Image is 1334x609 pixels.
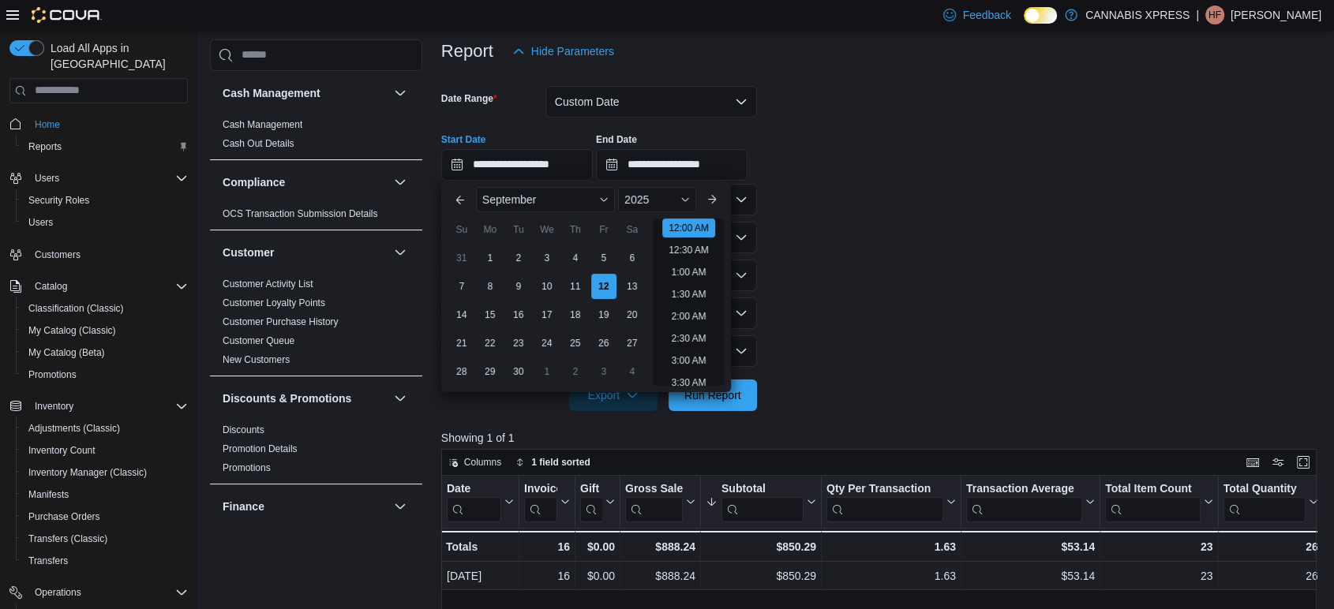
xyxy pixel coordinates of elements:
[223,297,325,308] a: Customer Loyalty Points
[580,537,615,556] div: $0.00
[620,217,645,242] div: Sa
[448,187,473,212] button: Previous Month
[28,245,188,264] span: Customers
[966,566,1095,585] div: $53.14
[3,243,194,266] button: Customers
[563,274,588,299] div: day-11
[591,302,616,327] div: day-19
[391,84,410,103] button: Cash Management
[464,456,501,469] span: Columns
[447,481,514,521] button: Date
[563,302,588,327] div: day-18
[223,443,298,454] a: Promotion Details
[223,245,274,260] h3: Customer
[391,389,410,408] button: Discounts & Promotions
[16,439,194,461] button: Inventory Count
[447,481,501,521] div: Date
[449,359,474,384] div: day-28
[22,507,107,526] a: Purchase Orders
[16,319,194,342] button: My Catalog (Classic)
[441,92,497,105] label: Date Range
[223,278,313,290] span: Customer Activity List
[1223,481,1305,496] div: Total Quantity
[22,551,188,570] span: Transfers
[35,400,73,413] span: Inventory
[721,481,804,521] div: Subtotal
[447,481,501,496] div: Date
[22,529,188,548] span: Transfers (Classic)
[534,359,560,384] div: day-1
[223,85,388,101] button: Cash Management
[223,208,378,219] a: OCS Transaction Submission Details
[28,324,116,337] span: My Catalog (Classic)
[28,422,120,435] span: Adjustments (Classic)
[620,359,645,384] div: day-4
[580,481,602,496] div: Gift Cards
[3,113,194,136] button: Home
[1196,6,1199,24] p: |
[1223,566,1317,585] div: 26
[223,499,388,514] button: Finance
[531,456,590,469] span: 1 field sorted
[563,217,588,242] div: Th
[22,441,102,460] a: Inventory Count
[35,280,67,293] span: Catalog
[625,566,695,585] div: $888.24
[16,417,194,439] button: Adjustments (Classic)
[449,302,474,327] div: day-14
[534,274,560,299] div: day-10
[569,379,658,411] button: Export
[22,463,188,482] span: Inventory Manager (Classic)
[22,485,75,504] a: Manifests
[1105,537,1212,556] div: 23
[210,115,422,159] div: Cash Management
[32,7,102,23] img: Cova
[28,368,77,381] span: Promotions
[1105,481,1200,496] div: Total Item Count
[966,537,1095,556] div: $53.14
[826,481,943,521] div: Qty Per Transaction
[534,302,560,327] div: day-17
[28,444,96,457] span: Inventory Count
[669,379,757,411] button: Run Report
[441,42,493,61] h3: Report
[534,217,560,242] div: We
[28,169,188,188] span: Users
[506,302,531,327] div: day-16
[563,331,588,356] div: day-25
[665,329,712,348] li: 2:30 AM
[596,133,637,146] label: End Date
[22,529,114,548] a: Transfers (Classic)
[22,213,188,232] span: Users
[684,387,741,403] span: Run Report
[28,169,66,188] button: Users
[22,191,96,210] a: Security Roles
[16,506,194,528] button: Purchase Orders
[22,419,188,438] span: Adjustments (Classic)
[665,285,712,304] li: 1:30 AM
[706,537,816,556] div: $850.29
[449,217,474,242] div: Su
[223,174,388,190] button: Compliance
[506,35,620,67] button: Hide Parameters
[478,217,503,242] div: Mo
[22,551,74,570] a: Transfers
[596,149,748,181] input: Press the down key to open a popover containing a calendar.
[506,217,531,242] div: Tu
[16,297,194,319] button: Classification (Classic)
[735,231,748,244] button: Open list of options
[22,463,153,482] a: Inventory Manager (Classic)
[22,343,111,362] a: My Catalog (Beta)
[591,359,616,384] div: day-3
[28,532,107,545] span: Transfers (Classic)
[16,136,194,158] button: Reports
[16,364,194,386] button: Promotions
[545,86,757,118] button: Custom Date
[625,481,683,521] div: Gross Sales
[223,424,264,436] span: Discounts
[28,140,62,153] span: Reports
[28,583,188,602] span: Operations
[534,331,560,356] div: day-24
[22,191,188,210] span: Security Roles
